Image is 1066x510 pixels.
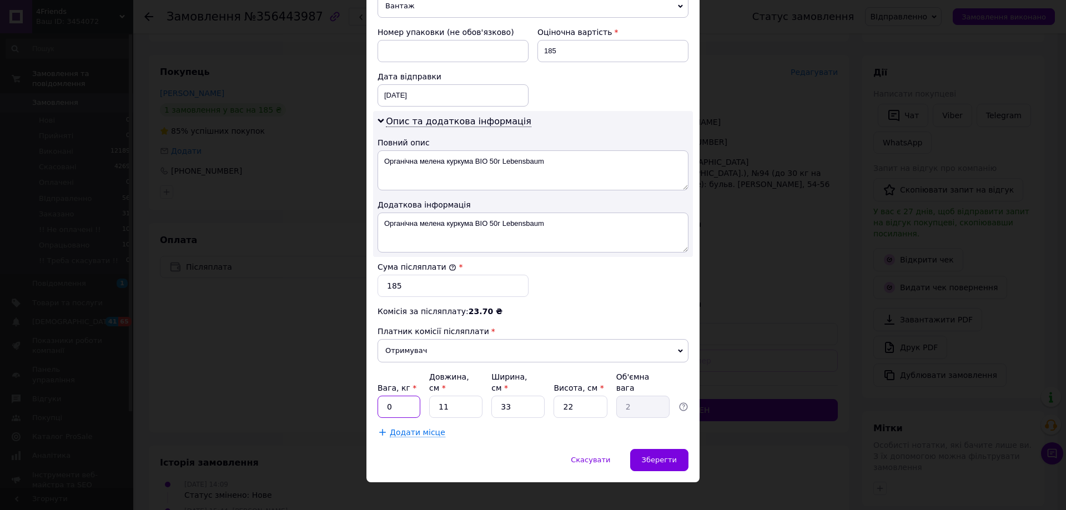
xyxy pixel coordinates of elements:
label: Ширина, см [491,372,527,392]
div: Додаткова інформація [378,199,688,210]
textarea: Органічна мелена куркума BIO 50г Lebensbaum [378,150,688,190]
label: Вага, кг [378,383,416,392]
label: Сума післяплати [378,262,456,271]
span: Платник комісії післяплати [378,327,489,336]
span: Додати місце [390,428,445,437]
span: Зберегти [642,456,677,464]
label: Довжина, см [429,372,469,392]
div: Об'ємна вага [616,371,670,393]
div: Комісія за післяплату: [378,306,688,317]
div: Номер упаковки (не обов'язково) [378,27,529,38]
span: Скасувати [571,456,610,464]
div: Повний опис [378,137,688,148]
div: Оціночна вартість [537,27,688,38]
span: 23.70 ₴ [469,307,502,316]
label: Висота, см [554,383,604,392]
textarea: Органічна мелена куркума BIO 50г Lebensbaum [378,213,688,253]
span: Отримувач [378,339,688,362]
span: Опис та додаткова інформація [386,116,531,127]
div: Дата відправки [378,71,529,82]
